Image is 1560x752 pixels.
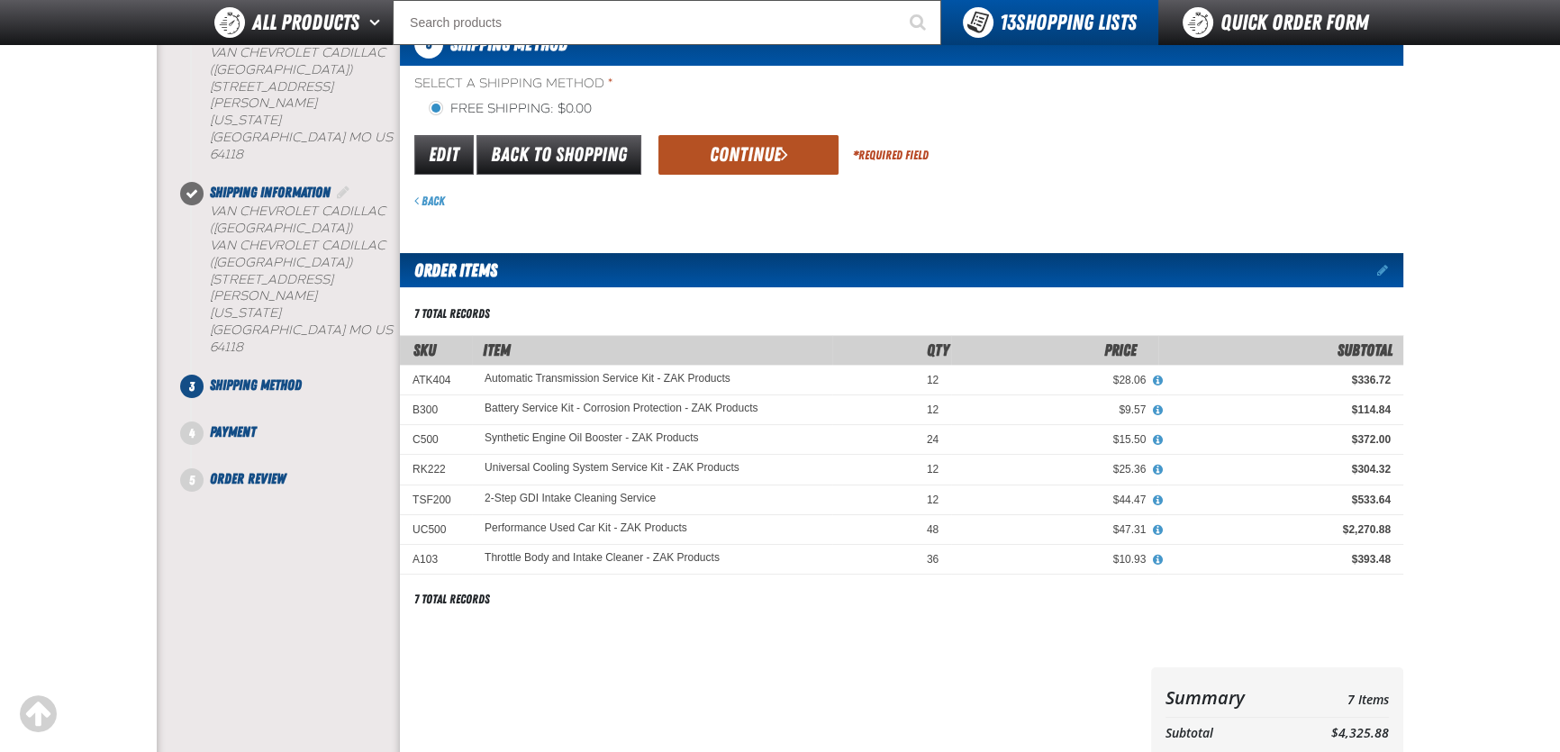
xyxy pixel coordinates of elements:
[400,425,472,455] td: C500
[349,130,371,145] span: MO
[927,403,939,416] span: 12
[1165,721,1283,746] th: Subtotal
[927,374,939,386] span: 12
[180,468,204,492] span: 5
[210,376,302,394] span: Shipping Method
[1000,10,1137,35] span: Shopping Lists
[400,253,497,287] h2: Order Items
[1171,552,1391,566] div: $393.48
[414,305,490,322] div: 7 total records
[1377,264,1403,276] a: Edit items
[192,375,400,421] li: Shipping Method. Step 3 of 5. Not Completed
[1283,721,1389,746] td: $4,325.88
[210,340,243,355] bdo: 64118
[927,494,939,506] span: 12
[483,340,511,359] span: Item
[400,514,472,544] td: UC500
[485,552,720,565] a: Throttle Body and Intake Cleaner - ZAK Products
[210,272,333,304] span: [STREET_ADDRESS][PERSON_NAME]
[964,432,1146,447] div: $15.50
[1171,403,1391,417] div: $114.84
[210,238,385,270] span: Van Chevrolet Cadillac ([GEOGRAPHIC_DATA])
[349,322,371,338] span: MO
[414,591,490,608] div: 7 total records
[1146,493,1169,509] button: View All Prices for 2-Step GDI Intake Cleaning Service
[927,553,939,566] span: 36
[192,421,400,468] li: Payment. Step 4 of 5. Not Completed
[1171,493,1391,507] div: $533.64
[252,6,359,39] span: All Products
[210,423,256,440] span: Payment
[210,184,331,201] span: Shipping Information
[375,322,393,338] span: US
[180,375,204,398] span: 3
[210,204,385,236] b: Van Chevrolet Cadillac ([GEOGRAPHIC_DATA])
[375,130,393,145] span: US
[1000,10,1016,35] strong: 13
[1146,552,1169,568] button: View All Prices for Throttle Body and Intake Cleaner - ZAK Products
[964,373,1146,387] div: $28.06
[1146,432,1169,448] button: View All Prices for Synthetic Engine Oil Booster - ZAK Products
[210,470,286,487] span: Order Review
[476,135,641,175] a: Back to Shopping
[964,552,1146,566] div: $10.93
[853,147,929,164] div: Required Field
[1165,682,1283,713] th: Summary
[414,194,445,208] a: Back
[1171,373,1391,387] div: $336.72
[1171,432,1391,447] div: $372.00
[1146,462,1169,478] button: View All Prices for Universal Cooling System Service Kit - ZAK Products
[485,432,698,445] a: Synthetic Engine Oil Booster - ZAK Products
[429,101,443,115] input: Free Shipping: $0.00
[927,433,939,446] span: 24
[485,403,757,415] a: Battery Service Kit - Corrosion Protection - ZAK Products
[1146,373,1169,389] button: View All Prices for Automatic Transmission Service Kit - ZAK Products
[964,462,1146,476] div: $25.36
[1104,340,1137,359] span: Price
[400,544,472,574] td: A103
[414,135,474,175] a: Edit
[927,523,939,536] span: 48
[1338,340,1392,359] span: Subtotal
[964,522,1146,537] div: $47.31
[485,462,739,475] a: Universal Cooling System Service Kit - ZAK Products
[1146,522,1169,539] button: View All Prices for Performance Used Car Kit - ZAK Products
[927,340,949,359] span: Qty
[18,694,58,734] div: Scroll to the top
[210,305,345,338] span: [US_STATE][GEOGRAPHIC_DATA]
[927,463,939,476] span: 12
[210,45,385,77] span: Van Chevrolet Cadillac ([GEOGRAPHIC_DATA])
[964,403,1146,417] div: $9.57
[210,113,345,145] span: [US_STATE][GEOGRAPHIC_DATA]
[1146,403,1169,419] button: View All Prices for Battery Service Kit - Corrosion Protection - ZAK Products
[964,493,1146,507] div: $44.47
[658,135,839,175] button: Continue
[210,147,243,162] bdo: 64118
[400,365,472,394] td: ATK404
[192,468,400,490] li: Order Review. Step 5 of 5. Not Completed
[210,79,333,112] span: [STREET_ADDRESS][PERSON_NAME]
[485,522,687,535] a: Performance Used Car Kit - ZAK Products
[192,182,400,375] li: Shipping Information. Step 2 of 5. Completed
[485,493,656,505] a: 2-Step GDI Intake Cleaning Service
[485,373,730,385] a: Automatic Transmission Service Kit - ZAK Products
[400,455,472,485] td: RK222
[1171,462,1391,476] div: $304.32
[180,421,204,445] span: 4
[400,485,472,514] td: TSF200
[400,395,472,425] td: B300
[414,76,1403,93] span: Select a Shipping Method
[413,340,436,359] a: SKU
[429,101,592,118] label: Free Shipping: $0.00
[1283,682,1389,713] td: 7 Items
[334,184,352,201] a: Edit Shipping Information
[1171,522,1391,537] div: $2,270.88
